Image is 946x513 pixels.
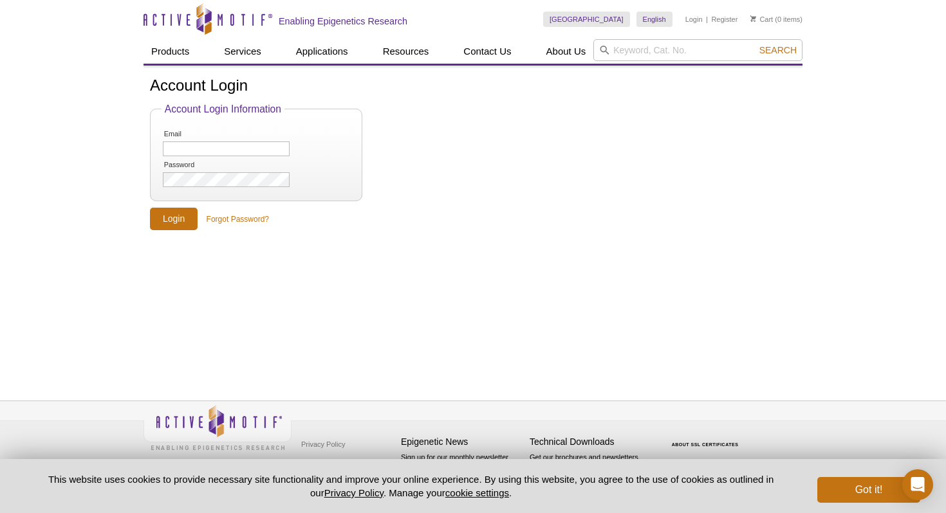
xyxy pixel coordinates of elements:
a: Login [685,15,703,24]
a: Services [216,39,269,64]
table: Click to Verify - This site chose Symantec SSL for secure e-commerce and confidential communicati... [658,424,755,452]
button: Search [756,44,801,56]
p: This website uses cookies to provide necessary site functionality and improve your online experie... [26,473,796,500]
legend: Account Login Information [162,104,284,115]
img: Your Cart [750,15,756,22]
h1: Account Login [150,77,796,96]
a: Products [144,39,197,64]
input: Keyword, Cat. No. [593,39,802,61]
a: Contact Us [456,39,519,64]
a: Cart [750,15,773,24]
h2: Enabling Epigenetics Research [279,15,407,27]
a: [GEOGRAPHIC_DATA] [543,12,630,27]
a: Register [711,15,737,24]
a: About Us [539,39,594,64]
label: Email [163,130,228,138]
a: Privacy Policy [324,487,384,498]
span: Search [759,45,797,55]
a: ABOUT SSL CERTIFICATES [672,442,739,447]
a: Terms & Conditions [298,454,366,473]
a: Forgot Password? [207,213,269,225]
input: Login [150,208,198,230]
button: Got it! [817,477,920,503]
a: Applications [288,39,356,64]
a: Privacy Policy [298,435,348,454]
h4: Technical Downloads [530,437,652,447]
li: (0 items) [750,12,802,27]
button: cookie settings [445,487,509,498]
p: Get our brochures and newsletters, or request them by mail. [530,452,652,485]
h4: Epigenetic News [401,437,523,447]
a: English [636,12,672,27]
li: | [706,12,708,27]
p: Sign up for our monthly newsletter highlighting recent publications in the field of epigenetics. [401,452,523,496]
img: Active Motif, [144,401,292,453]
label: Password [163,161,228,169]
div: Open Intercom Messenger [902,469,933,500]
a: Resources [375,39,437,64]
